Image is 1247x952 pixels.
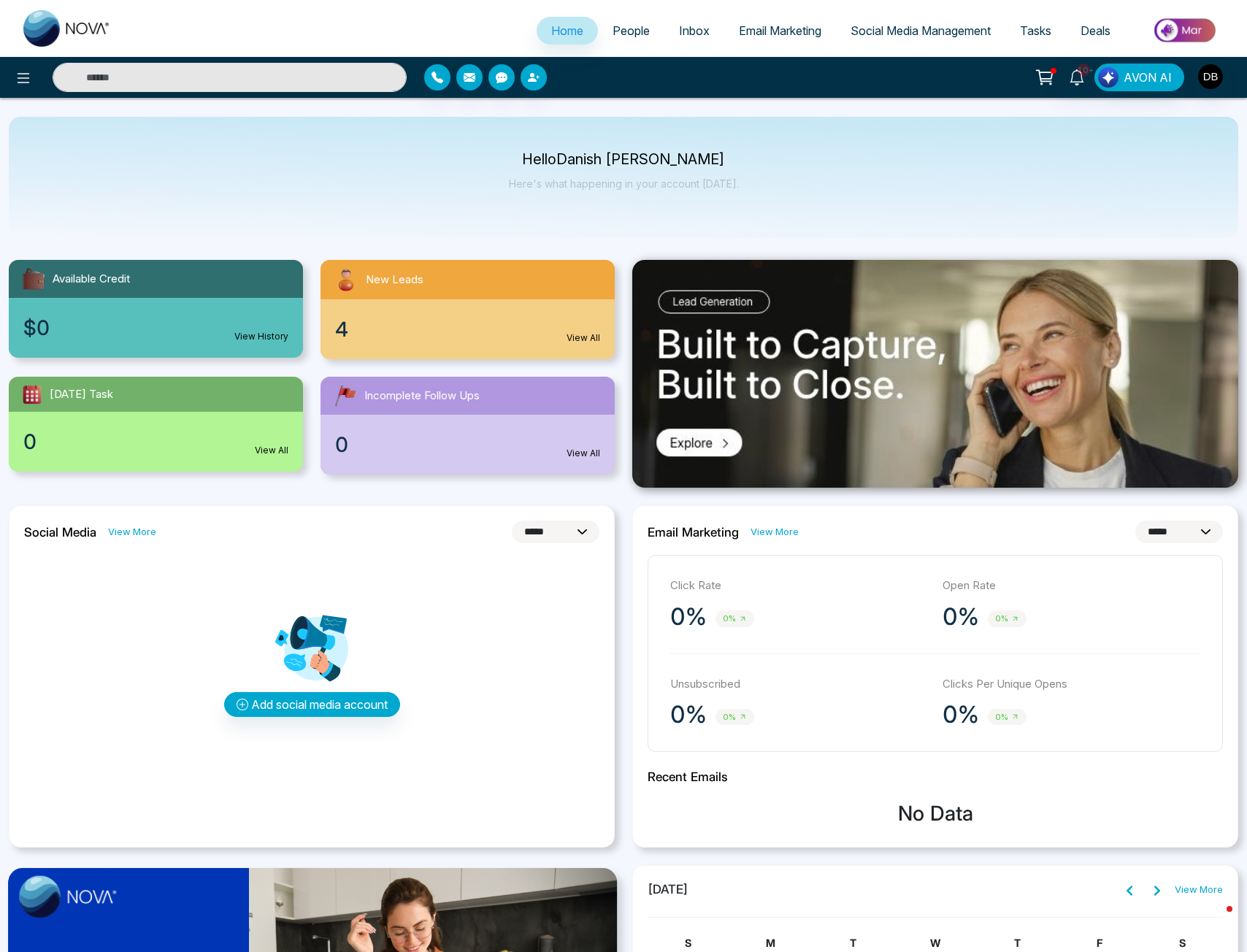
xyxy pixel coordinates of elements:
img: availableCredit.svg [20,266,47,292]
span: 0% [988,709,1027,726]
p: 0% [943,602,979,632]
img: newLeads.svg [332,266,360,293]
p: 0% [943,700,979,729]
span: Social Media Management [851,23,991,38]
h3: No Data [648,802,1223,826]
img: Market-place.gif [1132,14,1238,47]
h2: Social Media [24,525,96,540]
img: todayTask.svg [20,383,44,406]
span: AVON AI [1124,69,1172,86]
span: 4 [335,314,348,345]
a: Social Media Management [836,17,1005,45]
span: 0% [988,610,1027,627]
span: F [1097,937,1102,949]
a: Tasks [1005,17,1066,45]
button: Add social media account [224,692,400,717]
span: 0% [715,709,754,726]
a: Home [537,17,598,45]
a: Incomplete Follow Ups0View All [312,377,623,475]
span: M [766,937,775,949]
span: W [930,937,940,949]
a: View History [234,330,288,343]
span: Available Credit [53,271,130,288]
span: Home [551,23,583,38]
button: AVON AI [1094,64,1184,91]
span: T [1014,937,1021,949]
span: 10+ [1077,64,1090,77]
p: Here's what happening in your account [DATE]. [509,177,739,190]
img: Nova CRM Logo [23,10,111,47]
a: View All [567,331,600,345]
img: image [19,875,117,918]
span: New Leads [366,272,423,288]
a: View More [1175,883,1223,897]
span: S [1179,937,1186,949]
a: People [598,17,664,45]
span: 0 [335,429,348,460]
span: Deals [1081,23,1110,38]
span: [DATE] [648,880,688,899]
span: T [850,937,856,949]
p: 0% [670,700,707,729]
a: View All [567,447,600,460]
span: People [613,23,650,38]
p: Unsubscribed [670,676,928,693]
a: View More [108,525,156,539]
h2: Recent Emails [648,769,1223,784]
span: Incomplete Follow Ups [364,388,480,404]
a: View More [751,525,799,539]
a: Email Marketing [724,17,836,45]
p: Click Rate [670,577,928,594]
span: $0 [23,312,50,343]
h2: Email Marketing [648,525,739,540]
span: [DATE] Task [50,386,113,403]
p: Hello Danish [PERSON_NAME] [509,153,739,166]
img: . [632,260,1238,488]
span: 0% [715,610,754,627]
p: Open Rate [943,577,1200,594]
span: Email Marketing [739,23,821,38]
span: Tasks [1020,23,1051,38]
a: Deals [1066,17,1125,45]
a: View All [255,444,288,457]
p: Clicks Per Unique Opens [943,676,1200,693]
span: Inbox [679,23,710,38]
a: New Leads4View All [312,260,623,359]
iframe: Intercom live chat [1197,902,1232,937]
img: Analytics png [275,612,348,685]
img: followUps.svg [332,383,358,409]
span: S [685,937,691,949]
img: Lead Flow [1098,67,1119,88]
img: User Avatar [1198,64,1223,89]
a: 10+ [1059,64,1094,89]
a: Inbox [664,17,724,45]
span: 0 [23,426,37,457]
p: 0% [670,602,707,632]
